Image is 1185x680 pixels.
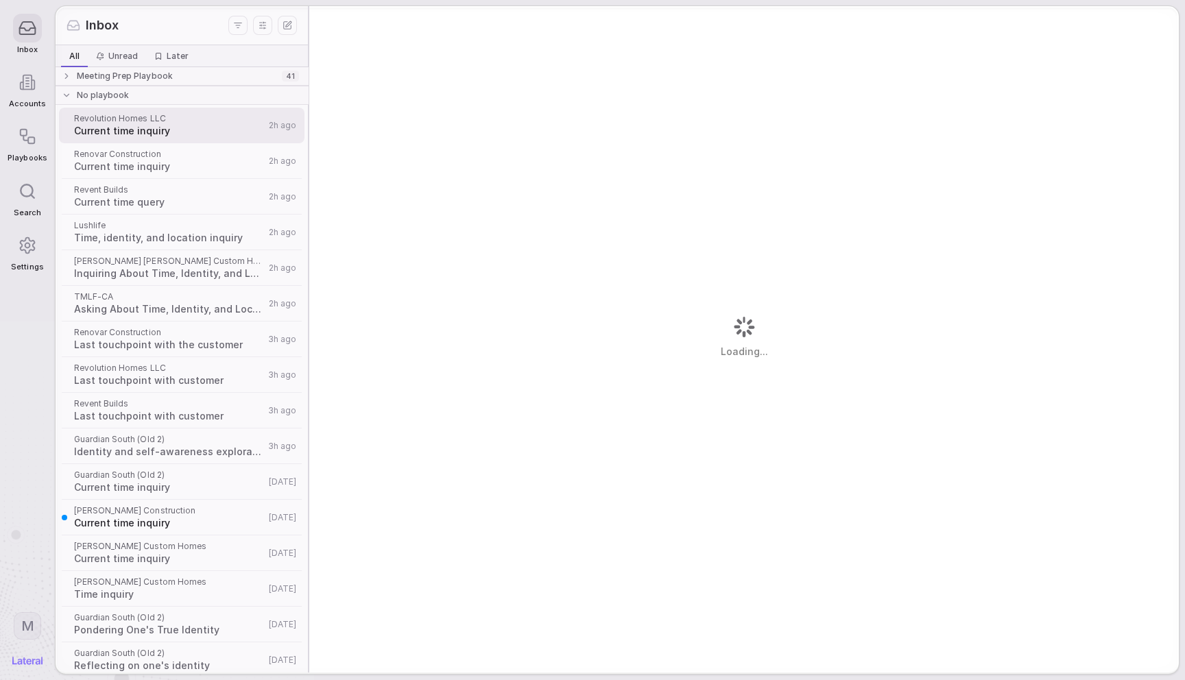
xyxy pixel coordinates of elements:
span: Playbooks [8,154,47,162]
span: TMLF-CA [74,291,265,302]
span: Inbox [17,45,38,54]
button: Display settings [253,16,272,35]
a: Guardian South (Old 2)Reflecting on one's identity[DATE] [59,642,304,678]
span: Inbox [86,16,119,34]
span: 3h ago [268,369,296,380]
span: M [21,617,34,635]
span: Pondering One's True Identity [74,623,265,637]
span: [PERSON_NAME] Custom Homes [74,576,265,587]
button: Filters [228,16,248,35]
a: [PERSON_NAME] Custom HomesTime inquiry[DATE] [59,571,304,607]
a: Inbox [8,7,47,61]
span: Accounts [9,99,46,108]
span: [PERSON_NAME] [PERSON_NAME] Custom Homes [74,256,265,267]
span: Last touchpoint with customer [74,374,264,387]
span: Current time inquiry [74,552,265,566]
button: New thread [278,16,297,35]
div: No playbook [53,86,310,105]
span: [PERSON_NAME] Construction [74,505,265,516]
span: 41 [282,71,299,82]
span: [DATE] [269,655,296,666]
span: Guardian South (Old 2) [74,648,265,659]
a: Renovar ConstructionLast touchpoint with the customer3h ago [59,321,304,357]
span: Lushlife [74,220,265,231]
span: Revolution Homes LLC [74,363,264,374]
span: Current time inquiry [74,160,265,173]
span: Renovar Construction [74,149,265,160]
span: 2h ago [269,156,296,167]
a: Guardian South (Old 2)Pondering One's True Identity[DATE] [59,607,304,642]
div: Meeting Prep Playbook41 [53,66,310,86]
span: No playbook [77,90,129,101]
a: LushlifeTime, identity, and location inquiry2h ago [59,215,304,250]
span: 2h ago [269,298,296,309]
a: Accounts [8,61,47,115]
span: Time inquiry [74,587,265,601]
span: [DATE] [269,619,296,630]
span: Meeting Prep Playbook [77,71,173,82]
span: Guardian South (Old 2) [74,612,265,623]
a: Revent BuildsCurrent time query2h ago [59,179,304,215]
span: Settings [11,263,43,271]
span: Time, identity, and location inquiry [74,231,265,245]
span: Loading... [721,345,768,359]
span: Unread [108,51,138,62]
span: Revent Builds [74,398,264,409]
span: Renovar Construction [74,327,264,338]
span: Inquiring About Time, Identity, and Location [74,267,265,280]
span: Identity and self-awareness exploration [74,445,264,459]
span: [DATE] [269,548,296,559]
span: All [69,51,80,62]
a: [PERSON_NAME] ConstructionCurrent time inquiry[DATE] [59,500,304,535]
span: Guardian South (Old 2) [74,434,264,445]
span: Guardian South (Old 2) [74,470,265,481]
span: [DATE] [269,476,296,487]
span: Current time inquiry [74,124,265,138]
span: 3h ago [268,334,296,345]
span: [PERSON_NAME] Custom Homes [74,541,265,552]
span: 3h ago [268,405,296,416]
span: Current time inquiry [74,516,265,530]
a: Renovar ConstructionCurrent time inquiry2h ago [59,143,304,179]
span: Last touchpoint with customer [74,409,264,423]
span: 2h ago [269,120,296,131]
span: 2h ago [269,227,296,238]
a: Settings [8,224,47,278]
a: Guardian South (Old 2)Current time inquiry[DATE] [59,464,304,500]
span: Current time query [74,195,265,209]
span: Later [167,51,189,62]
a: Guardian South (Old 2)Identity and self-awareness exploration3h ago [59,428,304,464]
a: Revolution Homes LLCLast touchpoint with customer3h ago [59,357,304,393]
span: 3h ago [268,441,296,452]
a: TMLF-CAAsking About Time, Identity, and Location2h ago [59,286,304,321]
span: [DATE] [269,512,296,523]
span: 2h ago [269,191,296,202]
a: Revent BuildsLast touchpoint with customer3h ago [59,393,304,428]
span: Asking About Time, Identity, and Location [74,302,265,316]
span: Revent Builds [74,184,265,195]
span: [DATE] [269,583,296,594]
span: 2h ago [269,263,296,274]
img: Lateral [12,657,43,665]
span: Revolution Homes LLC [74,113,265,124]
a: [PERSON_NAME] Custom HomesCurrent time inquiry[DATE] [59,535,304,571]
span: Reflecting on one's identity [74,659,265,672]
span: Last touchpoint with the customer [74,338,264,352]
a: Playbooks [8,115,47,169]
a: Revolution Homes LLCCurrent time inquiry2h ago [59,108,304,143]
span: Search [14,208,41,217]
a: [PERSON_NAME] [PERSON_NAME] Custom HomesInquiring About Time, Identity, and Location2h ago [59,250,304,286]
span: Current time inquiry [74,481,265,494]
